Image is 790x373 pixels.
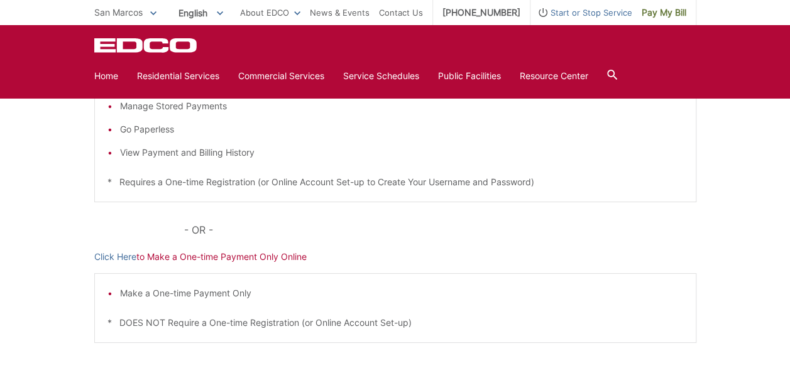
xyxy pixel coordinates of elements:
[238,69,324,83] a: Commercial Services
[94,7,143,18] span: San Marcos
[120,286,683,300] li: Make a One-time Payment Only
[642,6,686,19] span: Pay My Bill
[94,38,199,53] a: EDCD logo. Return to the homepage.
[120,99,683,113] li: Manage Stored Payments
[107,175,683,189] p: * Requires a One-time Registration (or Online Account Set-up to Create Your Username and Password)
[107,316,683,330] p: * DOES NOT Require a One-time Registration (or Online Account Set-up)
[120,122,683,136] li: Go Paperless
[379,6,423,19] a: Contact Us
[169,3,233,23] span: English
[94,250,696,264] p: to Make a One-time Payment Only Online
[310,6,370,19] a: News & Events
[240,6,300,19] a: About EDCO
[120,146,683,159] li: View Payment and Billing History
[520,69,588,83] a: Resource Center
[184,221,696,239] p: - OR -
[343,69,419,83] a: Service Schedules
[438,69,501,83] a: Public Facilities
[94,250,136,264] a: Click Here
[137,69,219,83] a: Residential Services
[94,69,118,83] a: Home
